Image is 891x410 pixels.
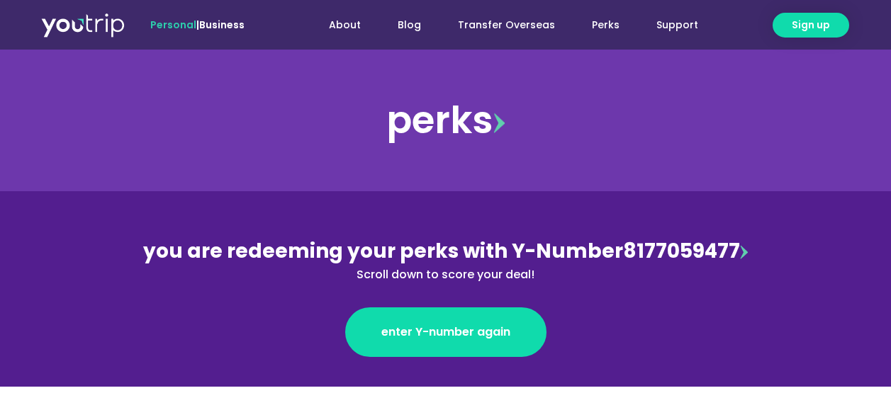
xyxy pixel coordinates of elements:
div: Scroll down to score your deal! [138,266,753,283]
span: you are redeeming your perks with Y-Number [143,237,623,265]
a: Business [199,18,245,32]
a: enter Y-number again [345,307,547,357]
span: Personal [150,18,196,32]
span: enter Y-number again [381,324,510,341]
a: Transfer Overseas [439,12,573,38]
span: Sign up [792,18,830,33]
a: Blog [379,12,439,38]
a: Support [638,12,717,38]
div: 8177059477 [138,237,753,283]
a: About [310,12,379,38]
a: Sign up [773,13,849,38]
a: Perks [573,12,638,38]
span: | [150,18,245,32]
nav: Menu [283,12,717,38]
